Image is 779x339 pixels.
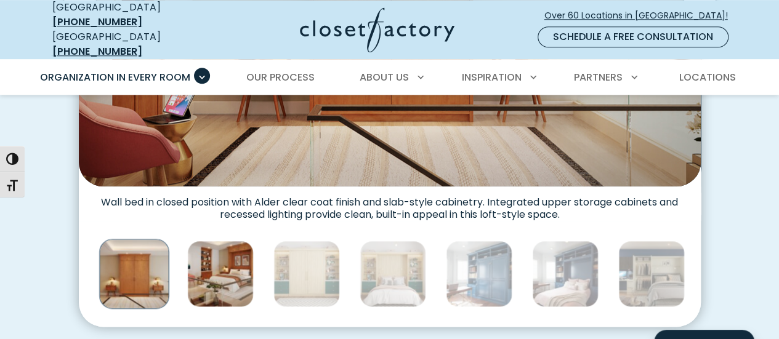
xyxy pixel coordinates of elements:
[360,241,426,307] img: Light wood wall bed open with custom green side drawers and open bookshelves
[300,7,454,52] img: Closet Factory Logo
[52,30,203,59] div: [GEOGRAPHIC_DATA]
[99,239,169,308] img: Custom wall bed in upstairs loft area
[574,70,623,84] span: Partners
[273,241,340,307] img: Light woodgrain wall bed closed with flanking green drawer units and open shelving for accessorie...
[52,44,142,58] a: [PHONE_NUMBER]
[679,70,735,84] span: Locations
[446,241,512,307] img: Custom wall bed cabinetry in navy blue with built-in bookshelves and concealed bed
[544,5,738,26] a: Over 60 Locations in [GEOGRAPHIC_DATA]!
[187,241,254,307] img: Wall bed shown open in Alder clear coat finish with upper storage.
[360,70,409,84] span: About Us
[618,241,685,307] img: Wall bed with integrated work station, goose neck lighting, LED hanging rods, and dual-tone cabin...
[40,70,190,84] span: Organization in Every Room
[31,60,748,95] nav: Primary Menu
[462,70,522,84] span: Inspiration
[52,15,142,29] a: [PHONE_NUMBER]
[246,70,315,84] span: Our Process
[544,9,738,22] span: Over 60 Locations in [GEOGRAPHIC_DATA]!
[532,241,599,307] img: Navy blue built-in wall bed with surrounding bookcases and upper storage
[79,186,701,221] figcaption: Wall bed in closed position with Alder clear coat finish and slab-style cabinetry. Integrated upp...
[538,26,729,47] a: Schedule a Free Consultation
